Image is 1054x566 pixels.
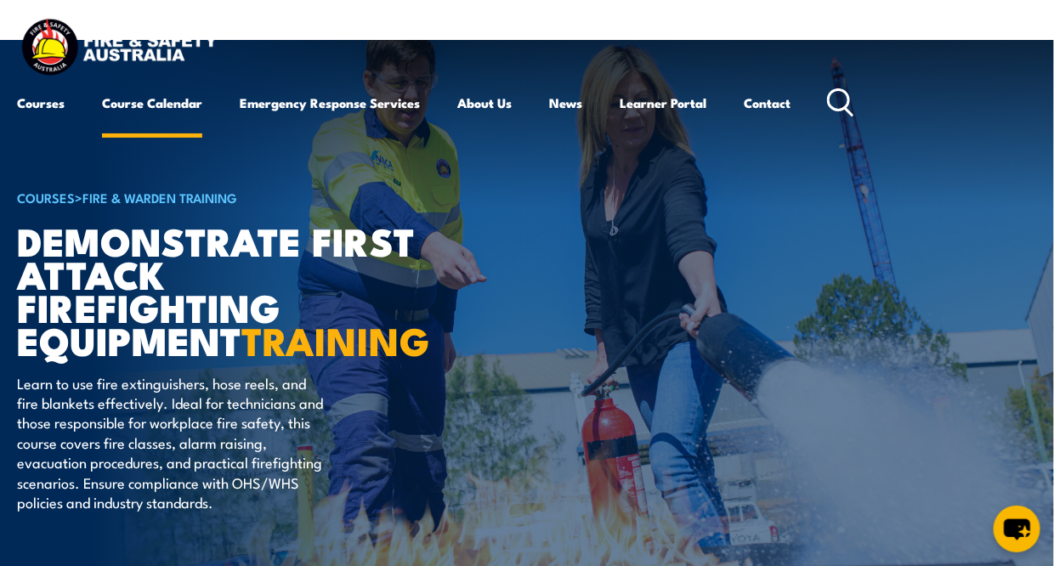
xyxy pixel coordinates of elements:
[17,224,437,357] h1: Demonstrate First Attack Firefighting Equipment
[240,82,420,123] a: Emergency Response Services
[82,188,237,207] a: Fire & Warden Training
[17,373,327,512] p: Learn to use fire extinguishers, hose reels, and fire blankets effectively. Ideal for technicians...
[241,310,430,369] strong: TRAINING
[17,187,437,207] h6: >
[744,82,790,123] a: Contact
[994,506,1040,552] button: chat-button
[457,82,512,123] a: About Us
[17,188,75,207] a: COURSES
[17,82,65,123] a: Courses
[620,82,706,123] a: Learner Portal
[549,82,582,123] a: News
[102,82,202,123] a: Course Calendar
